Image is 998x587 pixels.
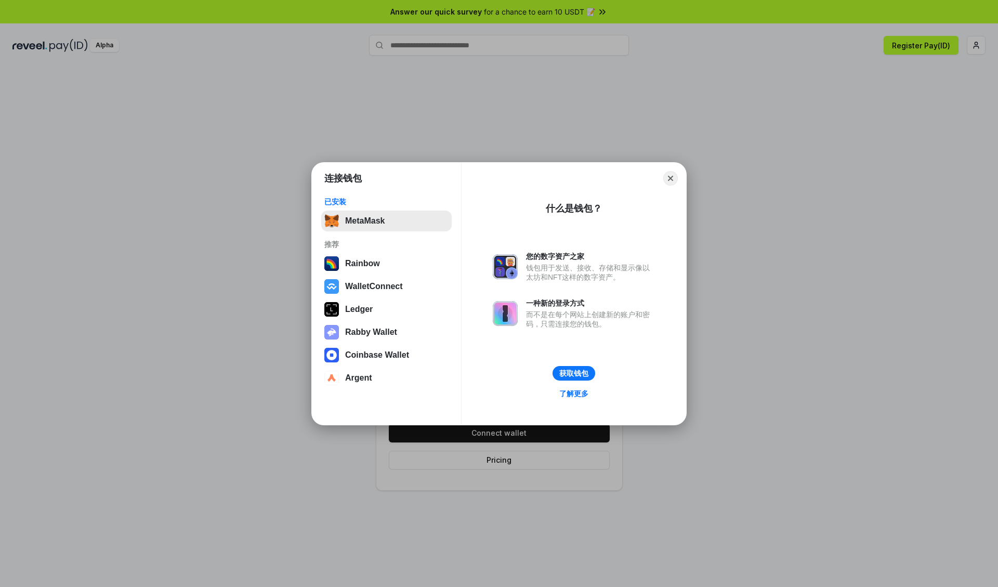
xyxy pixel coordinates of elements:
[493,301,518,326] img: svg+xml,%3Csvg%20xmlns%3D%22http%3A%2F%2Fwww.w3.org%2F2000%2Fsvg%22%20fill%3D%22none%22%20viewBox...
[345,216,385,226] div: MetaMask
[345,373,372,383] div: Argent
[345,282,403,291] div: WalletConnect
[345,328,397,337] div: Rabby Wallet
[526,252,655,261] div: 您的数字资产之家
[324,302,339,317] img: svg+xml,%3Csvg%20xmlns%3D%22http%3A%2F%2Fwww.w3.org%2F2000%2Fsvg%22%20width%3D%2228%22%20height%3...
[321,368,452,388] button: Argent
[493,254,518,279] img: svg+xml,%3Csvg%20xmlns%3D%22http%3A%2F%2Fwww.w3.org%2F2000%2Fsvg%22%20fill%3D%22none%22%20viewBox...
[526,263,655,282] div: 钱包用于发送、接收、存储和显示像以太坊和NFT这样的数字资产。
[324,172,362,185] h1: 连接钱包
[324,279,339,294] img: svg+xml,%3Csvg%20width%3D%2228%22%20height%3D%2228%22%20viewBox%3D%220%200%2028%2028%22%20fill%3D...
[324,256,339,271] img: svg+xml,%3Csvg%20width%3D%22120%22%20height%3D%22120%22%20viewBox%3D%220%200%20120%20120%22%20fil...
[546,202,602,215] div: 什么是钱包？
[324,214,339,228] img: svg+xml,%3Csvg%20fill%3D%22none%22%20height%3D%2233%22%20viewBox%3D%220%200%2035%2033%22%20width%...
[559,369,588,378] div: 获取钱包
[559,389,588,398] div: 了解更多
[553,366,595,381] button: 获取钱包
[526,310,655,329] div: 而不是在每个网站上创建新的账户和密码，只需连接您的钱包。
[324,371,339,385] img: svg+xml,%3Csvg%20width%3D%2228%22%20height%3D%2228%22%20viewBox%3D%220%200%2028%2028%22%20fill%3D...
[526,298,655,308] div: 一种新的登录方式
[324,348,339,362] img: svg+xml,%3Csvg%20width%3D%2228%22%20height%3D%2228%22%20viewBox%3D%220%200%2028%2028%22%20fill%3D...
[345,259,380,268] div: Rainbow
[324,197,449,206] div: 已安装
[321,276,452,297] button: WalletConnect
[321,345,452,366] button: Coinbase Wallet
[321,299,452,320] button: Ledger
[345,305,373,314] div: Ledger
[324,325,339,340] img: svg+xml,%3Csvg%20xmlns%3D%22http%3A%2F%2Fwww.w3.org%2F2000%2Fsvg%22%20fill%3D%22none%22%20viewBox...
[345,350,409,360] div: Coinbase Wallet
[553,387,595,400] a: 了解更多
[324,240,449,249] div: 推荐
[321,253,452,274] button: Rainbow
[321,322,452,343] button: Rabby Wallet
[321,211,452,231] button: MetaMask
[663,171,678,186] button: Close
